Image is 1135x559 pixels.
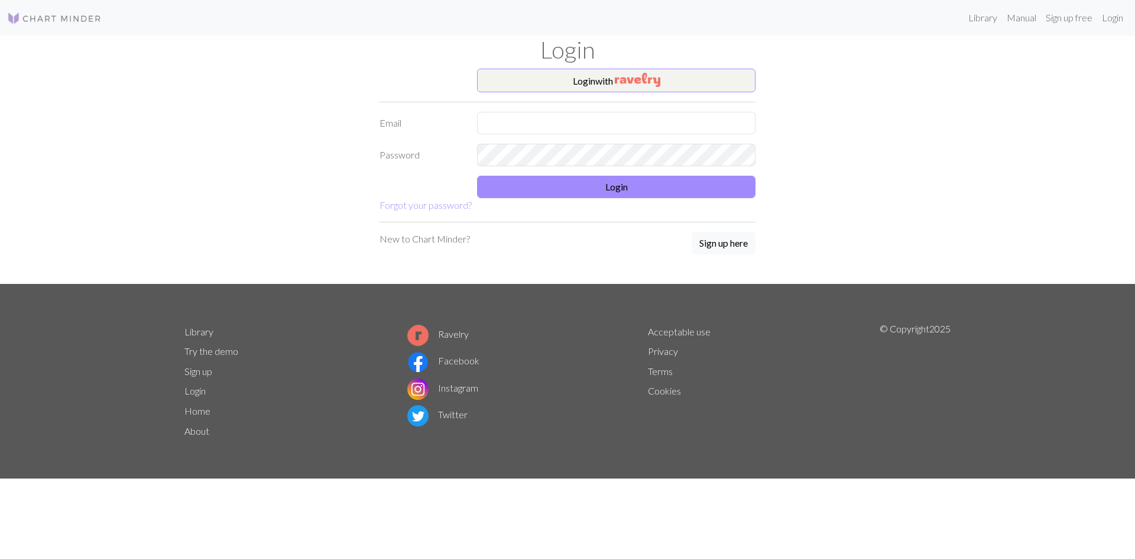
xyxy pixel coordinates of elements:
a: Sign up [184,366,212,377]
a: Login [1097,6,1128,30]
a: Manual [1002,6,1041,30]
a: About [184,425,209,437]
p: © Copyright 2025 [880,322,951,441]
a: Instagram [407,382,478,393]
a: Library [964,6,1002,30]
img: Instagram logo [407,379,429,400]
h1: Login [177,35,958,64]
a: Terms [648,366,673,377]
a: Login [184,385,206,396]
a: Forgot your password? [380,199,472,211]
img: Facebook logo [407,351,429,373]
a: Twitter [407,409,468,420]
a: Try the demo [184,345,238,357]
button: Loginwith [477,69,755,92]
a: Facebook [407,355,479,366]
a: Cookies [648,385,681,396]
img: Logo [7,11,102,25]
p: New to Chart Minder? [380,232,470,246]
button: Login [477,176,755,198]
a: Sign up free [1041,6,1097,30]
label: Email [372,112,470,134]
a: Acceptable use [648,326,711,337]
label: Password [372,144,470,166]
img: Twitter logo [407,405,429,426]
button: Sign up here [692,232,755,254]
a: Sign up here [692,232,755,256]
a: Privacy [648,345,678,357]
a: Home [184,405,210,416]
a: Library [184,326,213,337]
img: Ravelry [615,73,660,87]
img: Ravelry logo [407,325,429,346]
a: Ravelry [407,328,469,340]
